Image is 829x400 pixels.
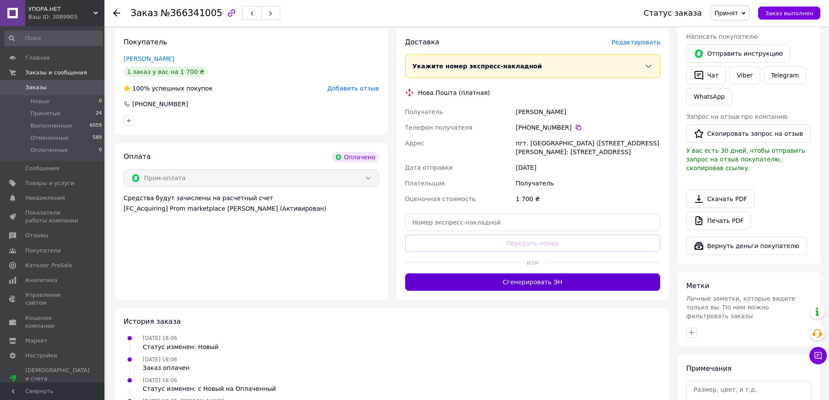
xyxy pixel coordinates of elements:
[686,364,732,373] span: Примечания
[124,152,151,161] span: Оплата
[686,190,755,208] a: Скачать PDF
[516,123,660,132] div: [PHONE_NUMBER]
[124,38,167,46] span: Покупатель
[327,85,379,92] span: Добавить отзыв
[124,317,181,326] span: История заказа
[686,212,751,230] a: Печать PDF
[686,237,807,255] button: Вернуть деньги покупателю
[25,165,59,172] span: Сообщения
[131,8,158,18] span: Заказ
[124,194,379,213] div: Средства будут зачислены на расчетный счет
[30,110,60,118] span: Принятые
[25,209,81,225] span: Показатели работы компании
[405,273,661,291] button: Сгенерировать ЭН
[25,337,47,345] span: Маркет
[764,66,806,84] a: Telegram
[25,232,48,239] span: Отзывы
[143,343,218,351] div: Статус изменен: Новый
[405,140,424,147] span: Адрес
[686,44,790,63] button: Отправить инструкцию
[405,124,473,131] span: Телефон получателя
[644,9,702,17] div: Статус заказа
[99,97,102,105] span: 0
[686,124,811,143] button: Скопировать запрос на отзыв
[686,282,709,290] span: Метки
[124,84,213,93] div: успешных покупок
[686,113,788,120] span: Запрос на отзыв про компанию
[30,122,72,130] span: Выполненные
[143,384,276,393] div: Статус изменен: с Новый на Оплаченный
[124,204,379,213] div: [FC_Acquiring] Prom marketplace [PERSON_NAME] (Активирован)
[25,54,50,62] span: Главная
[809,347,827,364] button: Чат с покупателем
[25,247,61,255] span: Покупатели
[686,88,732,105] a: WhatsApp
[416,88,492,97] div: Нова Пошта (платная)
[729,66,760,84] a: Viber
[143,377,177,383] span: [DATE] 18:06
[25,84,47,91] span: Заказы
[28,5,94,13] span: УПОРА.НЕТ
[405,38,440,46] span: Доставка
[25,352,57,360] span: Настройки
[686,295,795,319] span: Личные заметки, которые видите только вы. По ним можно фильтровать заказы
[96,110,102,118] span: 24
[25,69,87,77] span: Заказы и сообщения
[765,10,813,17] span: Заказ выполнен
[758,7,820,20] button: Заказ выполнен
[405,164,453,171] span: Дата отправки
[25,194,65,202] span: Уведомления
[99,146,102,154] span: 0
[405,214,661,231] input: Номер экспресс-накладной
[332,152,379,162] div: Оплачено
[25,314,81,330] span: Кошелек компании
[514,104,662,120] div: [PERSON_NAME]
[143,363,190,372] div: Заказ оплачен
[124,55,174,62] a: [PERSON_NAME]
[514,135,662,160] div: пгт. [GEOGRAPHIC_DATA] ([STREET_ADDRESS][PERSON_NAME]: [STREET_ADDRESS]
[4,30,103,46] input: Поиск
[30,134,68,142] span: Отмененные
[90,122,102,130] span: 6059
[520,258,545,267] span: или
[30,97,50,105] span: Новые
[514,191,662,207] div: 1 700 ₴
[25,179,74,187] span: Товары и услуги
[413,63,542,70] span: Укажите номер экспресс-накладной
[124,67,208,77] div: 1 заказ у вас на 1 700 ₴
[30,146,68,154] span: Оплаченные
[143,356,177,363] span: [DATE] 18:06
[25,262,72,269] span: Каталог ProSale
[405,195,476,202] span: Оценочная стоимость
[514,175,662,191] div: Получатель
[113,9,120,17] div: Вернуться назад
[715,10,738,17] span: Принят
[686,147,805,171] span: У вас есть 30 дней, чтобы отправить запрос на отзыв покупателю, скопировав ссылку.
[25,276,57,284] span: Аналитика
[405,108,443,115] span: Получатель
[514,160,662,175] div: [DATE]
[686,33,758,40] span: Написать покупателю
[143,335,177,341] span: [DATE] 18:06
[611,39,660,46] span: Редактировать
[405,180,446,187] span: Плательщик
[131,100,189,108] div: [PHONE_NUMBER]
[132,85,150,92] span: 100%
[25,291,81,307] span: Управление сайтом
[93,134,102,142] span: 589
[25,366,90,390] span: [DEMOGRAPHIC_DATA] и счета
[28,13,104,21] div: Ваш ID: 3089905
[161,8,222,18] span: №366341005
[686,66,726,84] button: Чат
